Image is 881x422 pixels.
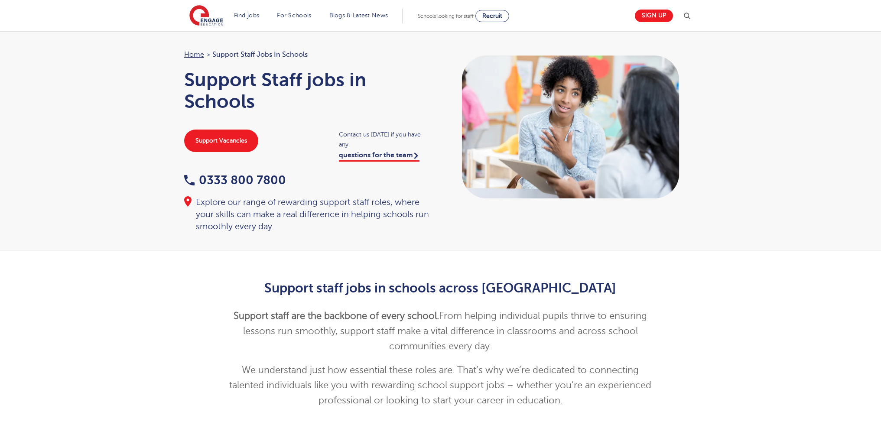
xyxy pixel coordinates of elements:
div: Explore our range of rewarding support staff roles, where your skills can make a real difference ... [184,196,432,233]
a: Support Vacancies [184,130,258,152]
span: Support Staff jobs in Schools [212,49,308,60]
p: We understand just how essential these roles are. That’s why we’re dedicated to connecting talent... [228,363,653,408]
strong: Support staff jobs in schools across [GEOGRAPHIC_DATA] [264,281,616,295]
h1: Support Staff jobs in Schools [184,69,432,112]
span: > [206,51,210,58]
span: Recruit [482,13,502,19]
a: Home [184,51,204,58]
a: 0333 800 7800 [184,173,286,187]
nav: breadcrumb [184,49,432,60]
a: For Schools [277,12,311,19]
a: Blogs & Latest News [329,12,388,19]
span: Contact us [DATE] if you have any [339,130,432,149]
a: Find jobs [234,12,260,19]
strong: Support staff are the backbone of every school. [234,311,439,321]
span: Schools looking for staff [418,13,474,19]
a: Recruit [475,10,509,22]
img: Engage Education [189,5,223,27]
a: questions for the team [339,151,419,162]
p: From helping individual pupils thrive to ensuring lessons run smoothly, support staff make a vita... [228,308,653,354]
a: Sign up [635,10,673,22]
